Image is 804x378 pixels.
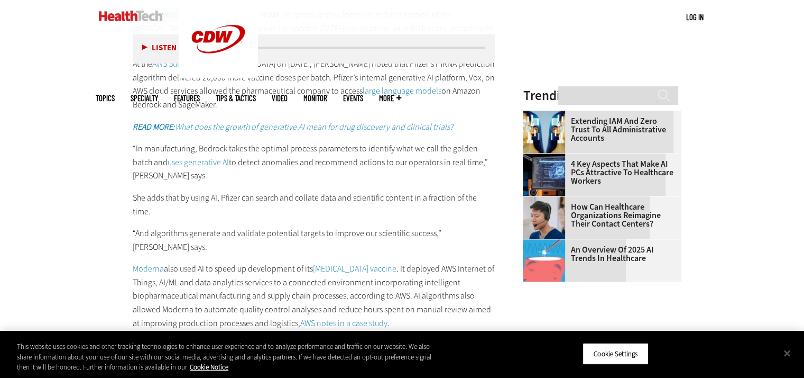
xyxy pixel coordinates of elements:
a: Healthcare contact center [523,196,570,205]
img: illustration of computer chip being put inside head with waves [523,239,565,282]
a: READ MORE:What does the growth of generative AI mean for drug discovery and clinical trials? [133,121,453,132]
a: [MEDICAL_DATA] vaccine [313,263,396,274]
h3: Trending Now [523,89,681,102]
img: Desktop monitor with brain AI concept [523,154,565,196]
span: More [379,94,401,102]
a: Tips & Tactics [216,94,256,102]
p: “And algorithms generate and validate potential targets to improve our scientific success,” [PERS... [133,227,495,254]
strong: READ MORE: [133,121,175,132]
span: Topics [96,94,115,102]
p: She adds that by using AI, Pfizer can search and collate data and scientific content in a fractio... [133,191,495,218]
img: abstract image of woman with pixelated face [523,111,565,153]
img: Home [99,11,163,21]
a: abstract image of woman with pixelated face [523,111,570,119]
div: This website uses cookies and other tracking technologies to enhance user experience and to analy... [17,341,442,373]
a: Extending IAM and Zero Trust to All Administrative Accounts [523,117,675,142]
a: More information about your privacy [190,363,228,372]
p: also used AI to speed up development of its . It deployed AWS Internet of Things, AI/ML and data ... [133,262,495,330]
a: Moderna [133,263,164,274]
a: 4 Key Aspects That Make AI PCs Attractive to Healthcare Workers [523,160,675,185]
em: What does the growth of generative AI mean for drug discovery and clinical trials? [133,121,453,132]
a: CDW [179,70,258,81]
a: Desktop monitor with brain AI concept [523,154,570,162]
button: Cookie Settings [583,343,649,365]
div: User menu [686,12,704,23]
img: Healthcare contact center [523,196,565,239]
a: Features [174,94,200,102]
a: Video [272,94,288,102]
p: “In manufacturing, Bedrock takes the optimal process parameters to identify what we call the gold... [133,142,495,183]
span: Specialty [131,94,158,102]
a: Events [343,94,363,102]
a: uses generative AI [168,157,229,168]
a: MonITor [303,94,327,102]
button: Close [775,341,799,365]
a: Log in [686,12,704,22]
a: AWS notes in a case study [300,318,387,329]
a: How Can Healthcare Organizations Reimagine Their Contact Centers? [523,203,675,228]
a: An Overview of 2025 AI Trends in Healthcare [523,246,675,263]
a: illustration of computer chip being put inside head with waves [523,239,570,248]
